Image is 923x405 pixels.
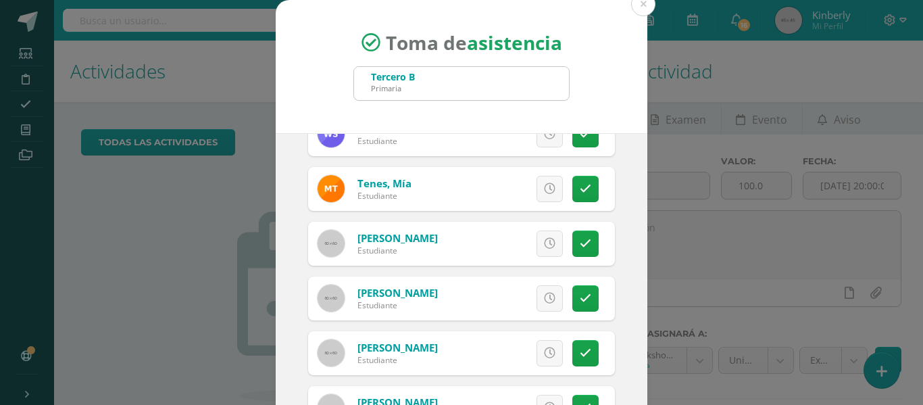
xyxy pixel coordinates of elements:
div: Primaria [371,83,415,93]
input: Busca un grado o sección aquí... [354,67,569,100]
span: Toma de [386,30,562,55]
a: [PERSON_NAME] [357,231,438,245]
div: Tercero B [371,70,415,83]
div: Estudiante [357,190,411,201]
div: Estudiante [357,135,438,147]
div: Estudiante [357,354,438,366]
div: Estudiante [357,245,438,256]
img: 60x60 [318,285,345,312]
a: Tenes, Mía [357,176,411,190]
a: [PERSON_NAME] [357,286,438,300]
img: 87d90dc6910563d359d880ded0ae1c6d.png [318,175,345,202]
img: 60x60 [318,230,345,257]
a: [PERSON_NAME] [357,341,438,354]
img: cb801ad421f72e801a4c8178e01db997.png [318,120,345,147]
img: 60x60 [318,339,345,366]
div: Estudiante [357,300,438,311]
strong: asistencia [467,30,562,55]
